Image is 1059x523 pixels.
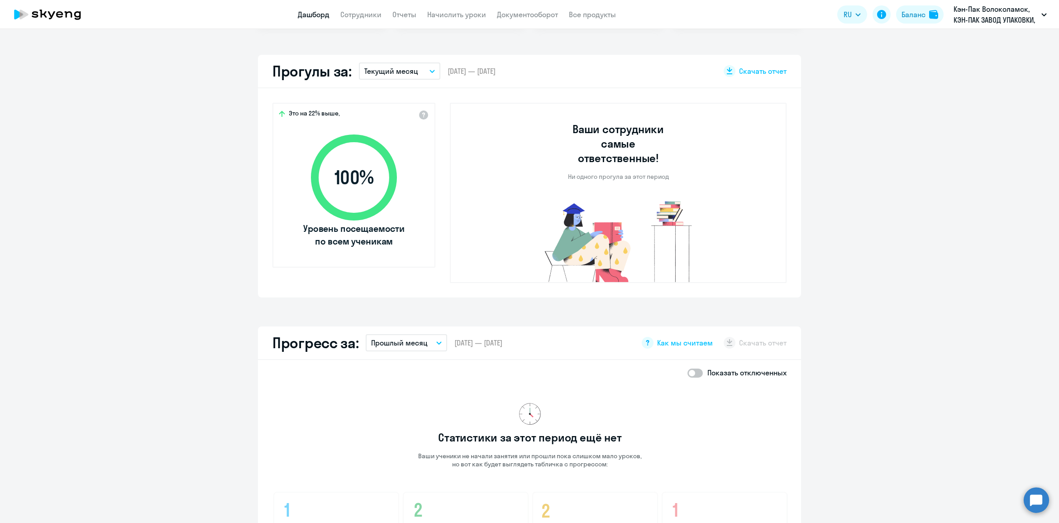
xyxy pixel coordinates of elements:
[392,10,416,19] a: Отчеты
[364,66,418,77] p: Текущий месяц
[302,222,406,248] span: Уровень посещаемости по всем ученикам
[519,403,541,425] img: no-data
[949,4,1051,25] button: Кэн-Пак Волоколамск, КЭН-ПАК ЗАВОД УПАКОВКИ, ООО
[497,10,558,19] a: Документооборот
[427,10,486,19] a: Начислить уроки
[929,10,938,19] img: balance
[707,367,787,378] p: Показать отключенных
[272,334,358,352] h2: Прогресс за:
[340,10,382,19] a: Сотрудники
[902,9,925,20] div: Баланс
[954,4,1038,25] p: Кэн-Пак Волоколамск, КЭН-ПАК ЗАВОД УПАКОВКИ, ООО
[359,62,440,80] button: Текущий месяц
[568,173,669,181] p: Ни одного прогула за этот период
[366,334,447,351] button: Прошлый месяц
[298,10,329,19] a: Дашборд
[272,62,352,80] h2: Прогулы за:
[371,337,428,348] p: Прошлый месяц
[569,10,616,19] a: Все продукты
[302,167,406,188] span: 100 %
[454,338,502,348] span: [DATE] — [DATE]
[438,430,621,445] h3: Статистики за этот период ещё нет
[528,199,709,282] img: no-truants
[448,66,496,76] span: [DATE] — [DATE]
[896,5,944,24] button: Балансbalance
[739,66,787,76] span: Скачать отчет
[560,122,677,165] h3: Ваши сотрудники самые ответственные!
[844,9,852,20] span: RU
[657,338,713,348] span: Как мы считаем
[289,109,340,120] span: Это на 22% выше,
[837,5,867,24] button: RU
[418,452,642,468] p: Ваши ученики не начали занятия или прошли пока слишком мало уроков, но вот как будет выглядеть та...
